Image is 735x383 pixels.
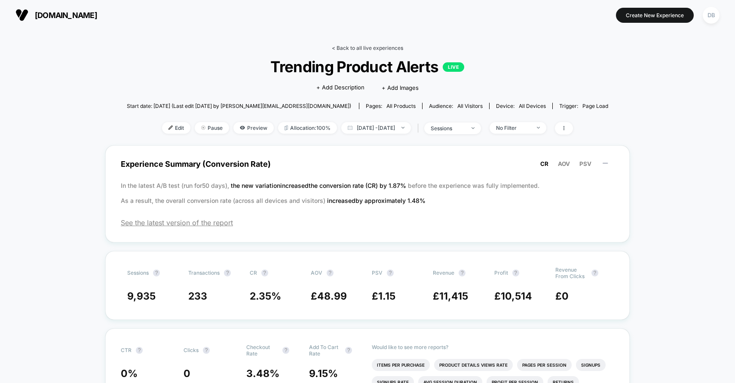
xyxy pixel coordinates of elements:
button: CR [538,160,551,168]
button: ? [387,270,394,276]
span: [DATE] - [DATE] [341,122,411,134]
span: all devices [519,103,546,109]
button: AOV [555,160,573,168]
span: Device: [489,103,552,109]
li: Product Details Views Rate [434,359,513,371]
a: < Back to all live experiences [332,45,403,51]
span: Sessions [127,270,149,276]
span: Checkout Rate [246,344,278,357]
div: Audience: [429,103,483,109]
span: Experience Summary (Conversion Rate) [121,154,614,174]
button: ? [459,270,465,276]
div: sessions [431,125,465,132]
img: end [201,126,205,130]
span: Profit [494,270,508,276]
button: Create New Experience [616,8,694,23]
button: ? [136,347,143,354]
span: 48.99 [317,290,347,302]
img: end [537,127,540,129]
span: increased by approximately 1.48 % [327,197,426,204]
span: + Add Description [316,83,364,92]
div: DB [703,7,720,24]
li: Signups [576,359,606,371]
span: Allocation: 100% [278,122,337,134]
img: end [401,127,404,129]
button: [DOMAIN_NAME] [13,8,100,22]
span: the new variation increased the conversion rate (CR) by 1.87 % [231,182,408,189]
span: Transactions [188,270,220,276]
span: Page Load [582,103,608,109]
span: 11,415 [439,290,468,302]
span: 1.15 [378,290,395,302]
button: ? [345,347,352,354]
button: ? [153,270,160,276]
div: Pages: [366,103,416,109]
span: 10,514 [501,290,532,302]
span: | [415,122,424,135]
span: Edit [162,122,190,134]
button: ? [512,270,519,276]
p: LIVE [443,62,464,72]
span: Preview [233,122,274,134]
span: all products [386,103,416,109]
span: 0 [562,290,569,302]
span: AOV [558,160,570,167]
p: In the latest A/B test (run for 50 days), before the experience was fully implemented. As a resul... [121,178,614,208]
span: + Add Images [382,84,419,91]
span: All Visitors [457,103,483,109]
span: PSV [579,160,591,167]
button: PSV [577,160,594,168]
span: Revenue [433,270,454,276]
span: 2.35 % [250,290,281,302]
span: Clicks [184,347,199,353]
span: £ [311,290,347,302]
img: Visually logo [15,9,28,21]
span: Add To Cart Rate [309,344,341,357]
span: 9.15 % [309,368,338,380]
span: AOV [311,270,322,276]
img: end [472,127,475,129]
img: calendar [348,126,352,130]
div: Trigger: [559,103,608,109]
span: Trending Product Alerts [151,58,584,76]
span: CR [540,160,548,167]
span: £ [372,290,395,302]
span: See the latest version of the report [121,218,614,227]
span: CR [250,270,257,276]
li: Pages Per Session [517,359,572,371]
button: DB [700,6,722,24]
span: 233 [188,290,207,302]
span: 3.48 % [246,368,279,380]
img: rebalance [285,126,288,130]
button: ? [261,270,268,276]
span: Revenue From Clicks [555,267,587,279]
button: ? [203,347,210,354]
img: edit [168,126,173,130]
button: ? [327,270,334,276]
button: ? [282,347,289,354]
span: 0 % [121,368,138,380]
span: 0 [184,368,190,380]
span: PSV [372,270,383,276]
button: ? [224,270,231,276]
span: £ [555,290,569,302]
span: £ [433,290,468,302]
span: [DOMAIN_NAME] [35,11,97,20]
span: £ [494,290,532,302]
span: Pause [195,122,229,134]
span: 9,935 [127,290,156,302]
li: Items Per Purchase [372,359,430,371]
span: Start date: [DATE] (Last edit [DATE] by [PERSON_NAME][EMAIL_ADDRESS][DOMAIN_NAME]) [127,103,351,109]
button: ? [591,270,598,276]
span: CTR [121,347,132,353]
p: Would like to see more reports? [372,344,614,350]
div: No Filter [496,125,530,131]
